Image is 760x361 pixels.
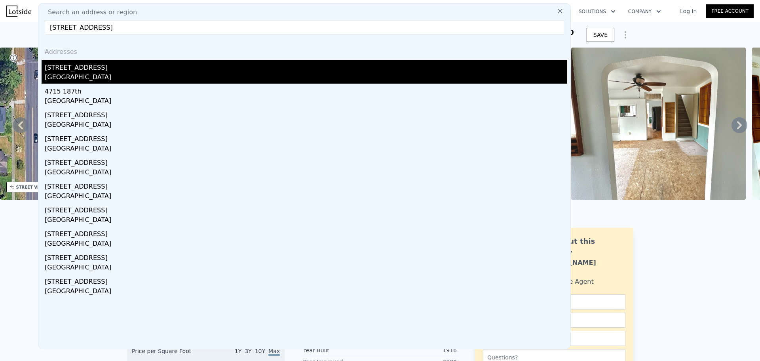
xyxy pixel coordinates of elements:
div: 1916 [380,346,457,354]
div: [STREET_ADDRESS] [45,155,567,168]
button: Solutions [572,4,622,19]
div: [GEOGRAPHIC_DATA] [45,120,567,131]
button: SAVE [587,28,614,42]
span: 3Y [245,348,251,354]
a: Log In [671,7,706,15]
span: Max [268,348,280,356]
div: [GEOGRAPHIC_DATA] [45,287,567,298]
img: Sale: 123459571 Parcel: 101193337 [571,48,746,200]
span: Search an address or region [42,8,137,17]
div: 4715 187th [45,84,567,96]
div: Year Built [303,346,380,354]
div: [GEOGRAPHIC_DATA] [45,215,567,226]
a: Free Account [706,4,754,18]
div: [GEOGRAPHIC_DATA] [45,144,567,155]
div: [STREET_ADDRESS] [45,131,567,144]
div: [STREET_ADDRESS] [45,202,567,215]
div: [STREET_ADDRESS] [45,226,567,239]
button: Show Options [617,27,633,43]
div: [STREET_ADDRESS] [45,179,567,191]
div: STREET VIEW [16,184,46,190]
img: Lotside [6,6,31,17]
div: [GEOGRAPHIC_DATA] [45,96,567,107]
span: 10Y [255,348,265,354]
div: [GEOGRAPHIC_DATA] [45,239,567,250]
div: [STREET_ADDRESS] [45,107,567,120]
div: [PERSON_NAME] Bahadur [537,258,625,277]
div: [STREET_ADDRESS] [45,60,567,73]
div: Ask about this property [537,236,625,258]
div: Price per Square Foot [132,347,206,360]
button: Company [622,4,667,19]
div: [GEOGRAPHIC_DATA] [45,73,567,84]
div: [GEOGRAPHIC_DATA] [45,168,567,179]
div: Addresses [42,41,567,60]
div: [STREET_ADDRESS] [45,250,567,263]
div: [STREET_ADDRESS] [45,274,567,287]
div: [GEOGRAPHIC_DATA] [45,263,567,274]
span: 1Y [235,348,241,354]
div: [GEOGRAPHIC_DATA] [45,191,567,202]
input: Enter an address, city, region, neighborhood or zip code [45,20,564,34]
